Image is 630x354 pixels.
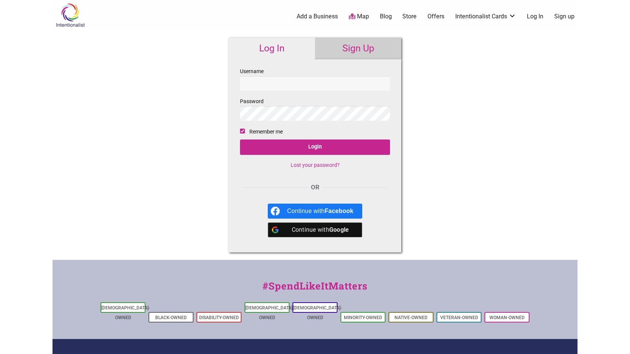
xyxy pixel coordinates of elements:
a: Native-Owned [394,315,427,320]
a: Intentionalist Cards [455,12,516,21]
a: Map [349,12,369,21]
a: [DEMOGRAPHIC_DATA]-Owned [293,305,342,320]
label: Password [240,97,390,121]
a: Continue with <b>Google</b> [268,222,363,237]
label: Username [240,67,390,91]
a: Woman-Owned [489,315,525,320]
a: [DEMOGRAPHIC_DATA]-Owned [101,305,150,320]
a: Disability-Owned [199,315,239,320]
a: Sign Up [315,37,401,59]
input: Username [240,76,390,91]
input: Password [240,106,390,121]
b: Google [329,226,349,233]
input: Login [240,139,390,155]
label: Remember me [249,127,283,136]
a: Log In [229,37,315,59]
a: Add a Business [297,12,338,21]
a: Minority-Owned [344,315,382,320]
a: Black-Owned [155,315,187,320]
a: Blog [380,12,392,21]
div: Continue with [287,222,354,237]
div: Continue with [287,204,354,219]
img: Intentionalist [52,3,88,27]
div: #SpendLikeItMatters [52,279,577,301]
a: Sign up [554,12,574,21]
a: [DEMOGRAPHIC_DATA]-Owned [245,305,294,320]
div: OR [240,183,390,192]
a: Continue with <b>Facebook</b> [268,204,363,219]
b: Facebook [325,208,354,214]
a: Offers [427,12,444,21]
a: Store [402,12,417,21]
a: Lost your password? [291,162,340,168]
a: Log In [527,12,543,21]
a: Veteran-Owned [440,315,478,320]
